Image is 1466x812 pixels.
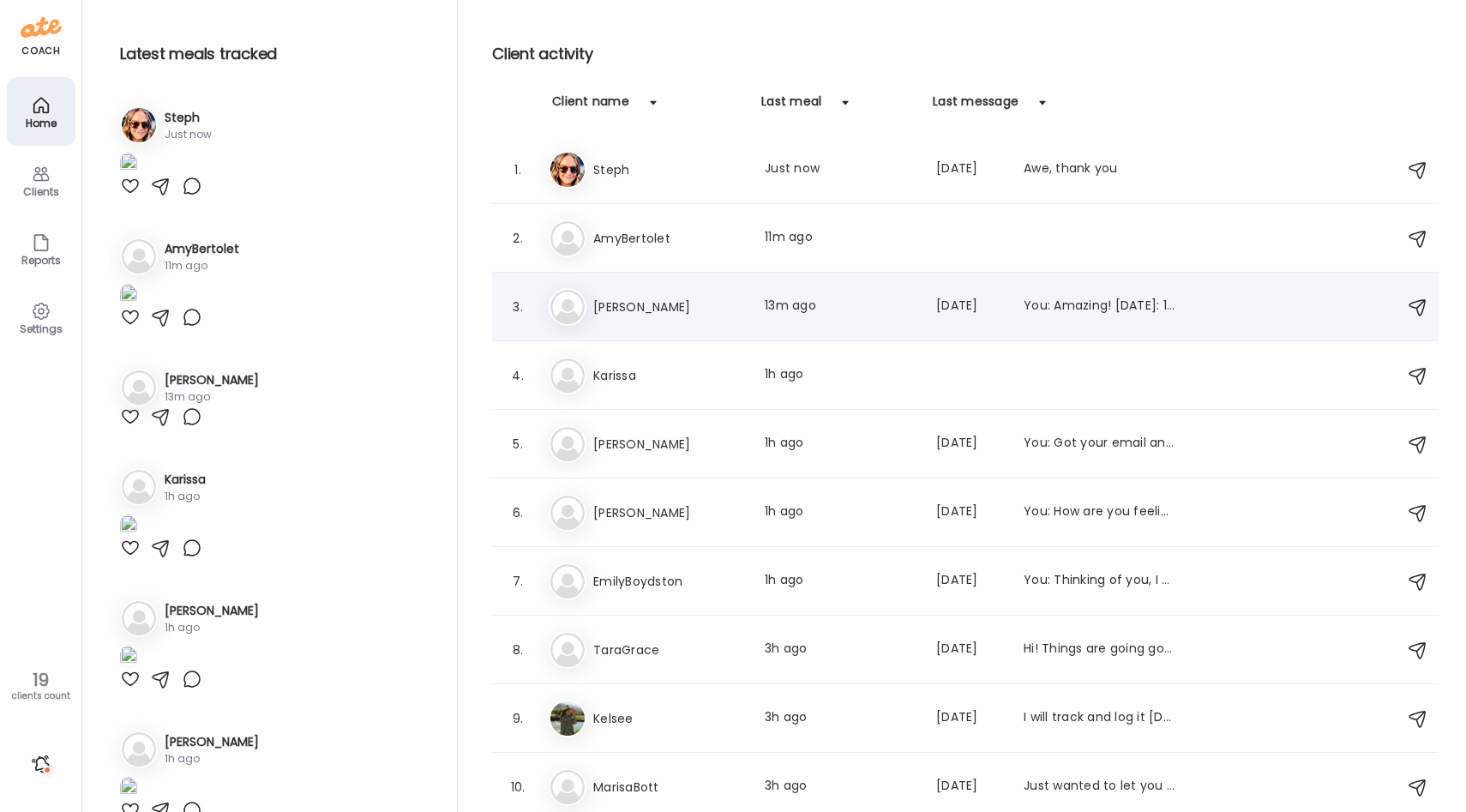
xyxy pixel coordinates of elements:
h3: [PERSON_NAME] [165,733,259,751]
div: clients count [6,690,75,702]
div: 1h ago [765,434,916,454]
div: Last message [933,93,1018,120]
div: I will track and log it [DATE]! Thank you! [1024,708,1175,729]
img: avatars%2FwFftV3A54uPCICQkRJ4sEQqFNTj1 [122,108,156,142]
div: 1h ago [765,365,916,386]
img: bg-avatar-default.svg [122,370,156,405]
div: You: How are you feeling about everything so far? [1024,502,1175,523]
h3: [PERSON_NAME] [593,297,744,317]
div: 1h ago [165,751,259,767]
div: 5. [508,434,528,454]
div: 1h ago [165,489,206,504]
div: Clients [10,186,72,197]
div: [DATE] [936,708,1003,729]
div: 13m ago [765,297,916,317]
div: 7. [508,571,528,592]
img: avatars%2FwFftV3A54uPCICQkRJ4sEQqFNTj1 [550,153,585,187]
img: bg-avatar-default.svg [550,290,585,324]
h3: [PERSON_NAME] [165,602,259,620]
div: 9. [508,708,528,729]
div: Just now [165,127,212,142]
div: 2. [508,228,528,249]
div: 3h ago [765,708,916,729]
img: images%2FaUl2YZnyKlU6aR8NDJptNbXyT982%2Fy1TAx1svOVMRMEwdVdid%2FBft5xB8VNaFd373c7vjF_1080 [120,514,137,538]
div: 1. [508,159,528,180]
div: coach [21,44,60,58]
div: [DATE] [936,434,1003,454]
div: You: Amazing! [DATE]: 126 grams protein total, great job!! :) [1024,297,1175,317]
div: 4. [508,365,528,386]
img: bg-avatar-default.svg [122,470,156,504]
div: [DATE] [936,571,1003,592]
div: You: Got your email and I am happy to hear that it is going so well. Let's keep up the good work ... [1024,434,1175,454]
div: 13m ago [165,389,259,405]
h3: [PERSON_NAME] [593,434,744,454]
img: images%2FwFftV3A54uPCICQkRJ4sEQqFNTj1%2FYaoJLIc9KTNsoQFEIa2T%2FEydZ5TDeDsJ5yimOO0dW_1080 [120,153,137,176]
div: 19 [6,670,75,690]
div: 1h ago [165,620,259,635]
div: 3h ago [765,640,916,660]
div: Last meal [761,93,821,120]
img: ate [21,14,62,41]
div: [DATE] [936,297,1003,317]
img: bg-avatar-default.svg [550,358,585,393]
img: images%2FD1KCQUEvUCUCripQeQySqAbcA313%2F71DyLN9H4N8jmeJhHxas%2FVEu5qM74CnbHFGiK0xtl_1080 [120,646,137,669]
img: bg-avatar-default.svg [550,427,585,461]
div: Hi! Things are going good! I’ve noticed I’m not really hungry. Like I can go longer without eatin... [1024,640,1175,660]
h3: AmyBertolet [165,240,239,258]
img: bg-avatar-default.svg [550,496,585,530]
img: bg-avatar-default.svg [122,601,156,635]
div: 3. [508,297,528,317]
h3: Karissa [165,471,206,489]
div: Settings [10,323,72,334]
div: [DATE] [936,159,1003,180]
h3: TaraGrace [593,640,744,660]
h3: [PERSON_NAME] [165,371,259,389]
div: Home [10,117,72,129]
img: images%2FKCuWq4wOuzL0LtVGeI3JZrgzfIt1%2FJ4rOXlMTDB8F8lDDJQ3a%2FtgrujKo9knMCucV9Tdvt_1080 [120,284,137,307]
div: 10. [508,777,528,797]
h3: [PERSON_NAME] [593,502,744,523]
h3: Steph [165,109,212,127]
img: avatars%2Fao27S4JzfGeT91DxyLlQHNwuQjE3 [550,701,585,736]
img: bg-avatar-default.svg [550,770,585,804]
div: 1h ago [765,571,916,592]
h2: Client activity [492,41,1439,67]
h3: Steph [593,159,744,180]
h3: Kelsee [593,708,744,729]
h2: Latest meals tracked [120,41,430,67]
img: bg-avatar-default.svg [550,564,585,598]
h3: Karissa [593,365,744,386]
img: bg-avatar-default.svg [122,732,156,767]
div: 1h ago [765,502,916,523]
div: 11m ago [765,228,916,249]
h3: MarisaBott [593,777,744,797]
img: bg-avatar-default.svg [550,633,585,667]
h3: EmilyBoydston [593,571,744,592]
div: Reports [10,255,72,266]
div: Client name [552,93,629,120]
div: 6. [508,502,528,523]
h3: AmyBertolet [593,228,744,249]
div: You: Thinking of you, I know that is devastating and I'm sure your girls are sad too! Definitely ... [1024,571,1175,592]
div: Awe, thank you [1024,159,1175,180]
img: bg-avatar-default.svg [122,239,156,274]
div: 8. [508,640,528,660]
div: 3h ago [765,777,916,797]
div: [DATE] [936,502,1003,523]
div: Just wanted to let you know the recipes so far for this week have been 10/10! [1024,777,1175,797]
img: images%2FULJBtPswvIRXkperZTP7bOWedJ82%2FjAHTi7gxLIceTwdKzt5R%2FD1TQz77DIYWiS7wjSsS2_1080 [120,777,137,800]
div: 11m ago [165,258,239,274]
div: [DATE] [936,777,1003,797]
div: [DATE] [936,640,1003,660]
div: Just now [765,159,916,180]
img: bg-avatar-default.svg [550,221,585,256]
